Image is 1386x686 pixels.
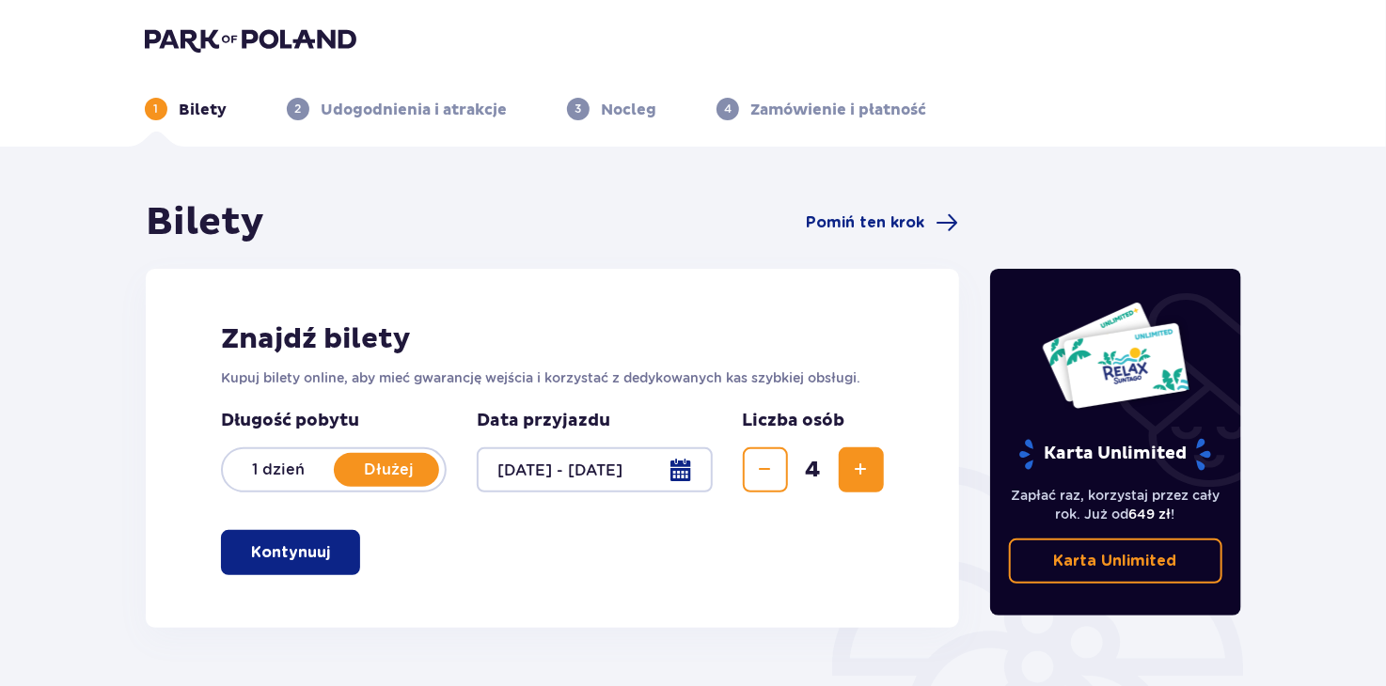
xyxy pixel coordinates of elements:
span: Pomiń ten krok [807,212,925,233]
div: 4Zamówienie i płatność [717,98,926,120]
p: Liczba osób [743,410,845,432]
p: Zapłać raz, korzystaj przez cały rok. Już od ! [1009,486,1223,523]
a: Pomiń ten krok [807,211,959,234]
span: 649 zł [1129,507,1172,522]
div: 3Nocleg [567,98,656,120]
p: Data przyjazdu [477,410,610,432]
span: 4 [792,456,835,484]
p: 1 dzień [223,460,334,480]
a: Karta Unlimited [1009,538,1223,584]
button: Zmniejsz [743,447,788,492]
p: 1 [154,101,159,117]
button: Zwiększ [839,447,884,492]
p: Karta Unlimited [1017,438,1213,471]
p: 3 [575,101,582,117]
img: Park of Poland logo [145,26,356,53]
div: 2Udogodnienia i atrakcje [287,98,507,120]
p: 4 [724,101,732,117]
p: Bilety [179,100,227,120]
p: Kupuj bilety online, aby mieć gwarancję wejścia i korzystać z dedykowanych kas szybkiej obsługi. [221,368,884,387]
p: 2 [295,101,302,117]
p: Zamówienie i płatność [750,100,926,120]
p: Kontynuuj [251,542,330,563]
p: Udogodnienia i atrakcje [321,100,507,120]
p: Karta Unlimited [1054,551,1177,571]
p: Nocleg [601,100,656,120]
p: Dłużej [334,460,445,480]
img: Dwie karty całoroczne do Suntago z napisem 'UNLIMITED RELAX', na białym tle z tropikalnymi liśćmi... [1041,301,1190,410]
h2: Znajdź bilety [221,321,884,357]
p: Długość pobytu [221,410,447,432]
button: Kontynuuj [221,530,360,575]
h1: Bilety [146,199,264,246]
div: 1Bilety [145,98,227,120]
